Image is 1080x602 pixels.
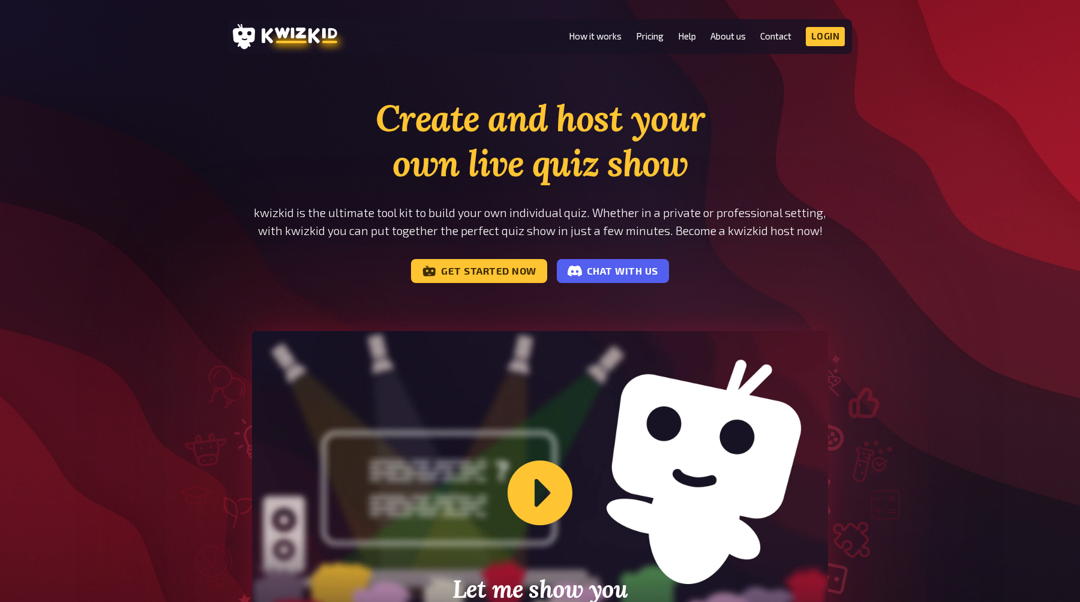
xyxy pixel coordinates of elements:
[760,31,791,41] a: Contact
[678,31,696,41] a: Help
[411,259,547,283] a: Get started now
[710,31,746,41] a: About us
[636,31,664,41] a: Pricing
[252,96,828,186] h1: Create and host your own live quiz show
[569,31,622,41] a: How it works
[252,204,828,240] p: kwizkid is the ultimate tool kit to build your own individual quiz. Whether in a private or profe...
[557,259,669,283] a: Chat with us
[806,27,845,46] a: Login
